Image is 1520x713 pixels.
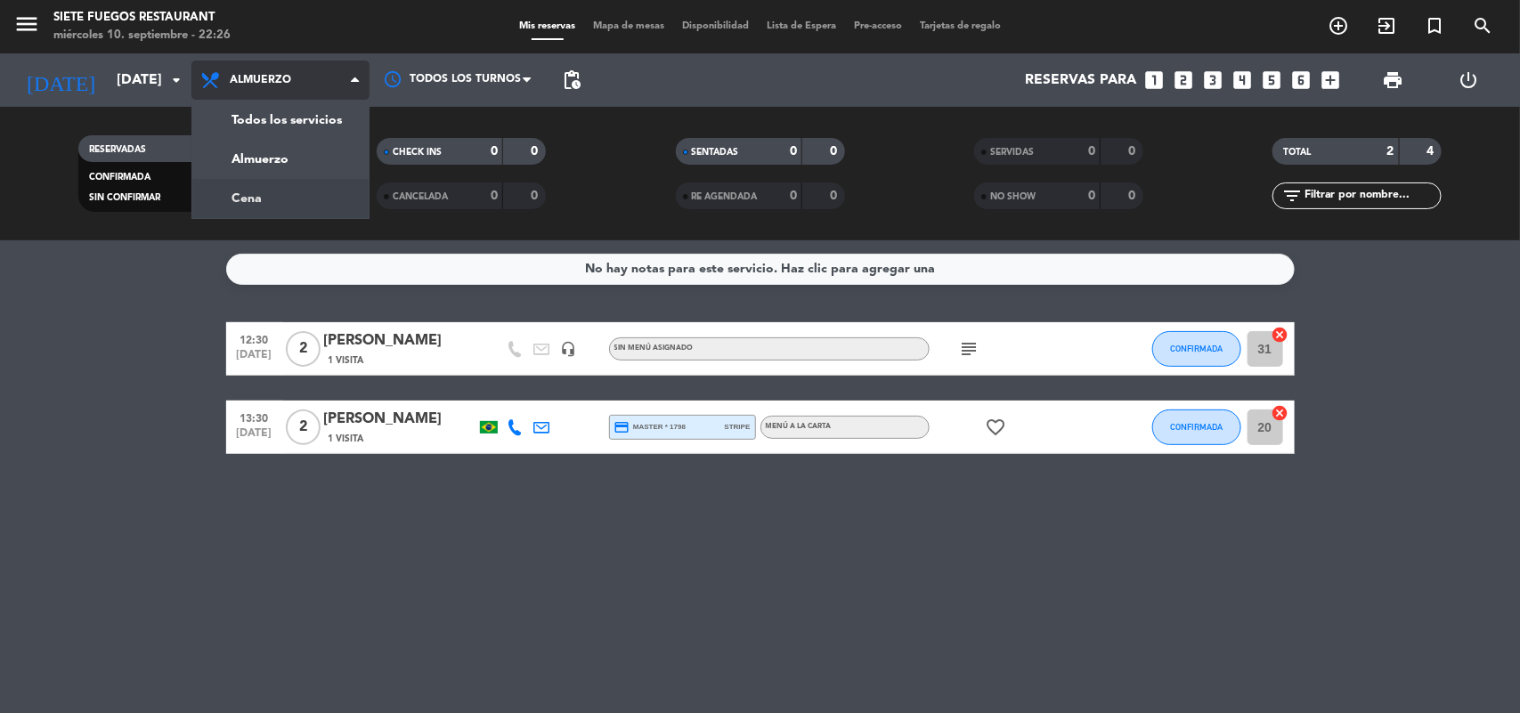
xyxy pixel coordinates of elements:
[758,21,845,31] span: Lista de Espera
[1431,53,1507,107] div: LOG OUT
[532,145,542,158] strong: 0
[1328,15,1349,36] i: add_circle_outline
[230,74,291,86] span: Almuerzo
[324,329,476,352] div: [PERSON_NAME]
[1382,69,1403,91] span: print
[692,192,758,201] span: RE AGENDADA
[286,331,321,367] span: 2
[286,409,321,445] span: 2
[790,145,797,158] strong: 0
[614,419,687,435] span: master * 1798
[584,21,673,31] span: Mapa de mesas
[13,11,40,37] i: menu
[692,148,739,157] span: SENTADAS
[1202,69,1225,92] i: looks_3
[1281,185,1303,207] i: filter_list
[1170,344,1223,353] span: CONFIRMADA
[329,432,364,446] span: 1 Visita
[725,421,751,433] span: stripe
[324,408,476,431] div: [PERSON_NAME]
[990,148,1034,157] span: SERVIDAS
[1152,331,1241,367] button: CONFIRMADA
[1376,15,1397,36] i: exit_to_app
[1283,148,1311,157] span: TOTAL
[1026,72,1137,89] span: Reservas para
[232,349,277,369] span: [DATE]
[1170,422,1223,432] span: CONFIRMADA
[532,190,542,202] strong: 0
[1427,145,1438,158] strong: 4
[491,145,498,158] strong: 0
[232,328,277,349] span: 12:30
[986,417,1007,438] i: favorite_border
[911,21,1010,31] span: Tarjetas de regalo
[766,423,832,430] span: Menú a la carta
[830,145,841,158] strong: 0
[393,192,448,201] span: CANCELADA
[510,21,584,31] span: Mis reservas
[1320,69,1343,92] i: add_box
[1303,186,1441,206] input: Filtrar por nombre...
[1472,15,1493,36] i: search
[89,193,160,202] span: SIN CONFIRMAR
[166,69,187,91] i: arrow_drop_down
[89,145,146,154] span: RESERVADAS
[830,190,841,202] strong: 0
[232,407,277,427] span: 13:30
[959,338,980,360] i: subject
[614,344,694,352] span: Sin menú asignado
[1152,409,1241,445] button: CONFIRMADA
[13,61,108,100] i: [DATE]
[192,140,369,179] a: Almuerzo
[329,353,364,368] span: 1 Visita
[1458,69,1479,91] i: power_settings_new
[89,173,150,182] span: CONFIRMADA
[491,190,498,202] strong: 0
[192,101,369,140] a: Todos los servicios
[1173,69,1196,92] i: looks_two
[1128,145,1139,158] strong: 0
[990,192,1036,201] span: NO SHOW
[1290,69,1313,92] i: looks_6
[1088,145,1095,158] strong: 0
[790,190,797,202] strong: 0
[585,259,935,280] div: No hay notas para este servicio. Haz clic para agregar una
[1128,190,1139,202] strong: 0
[614,419,630,435] i: credit_card
[1143,69,1166,92] i: looks_one
[393,148,442,157] span: CHECK INS
[53,27,231,45] div: miércoles 10. septiembre - 22:26
[1261,69,1284,92] i: looks_5
[1088,190,1095,202] strong: 0
[192,179,369,218] a: Cena
[1272,404,1289,422] i: cancel
[232,427,277,448] span: [DATE]
[845,21,911,31] span: Pre-acceso
[561,341,577,357] i: headset_mic
[13,11,40,44] button: menu
[673,21,758,31] span: Disponibilidad
[1424,15,1445,36] i: turned_in_not
[561,69,582,91] span: pending_actions
[1231,69,1255,92] i: looks_4
[1272,326,1289,344] i: cancel
[1387,145,1394,158] strong: 2
[53,9,231,27] div: Siete Fuegos Restaurant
